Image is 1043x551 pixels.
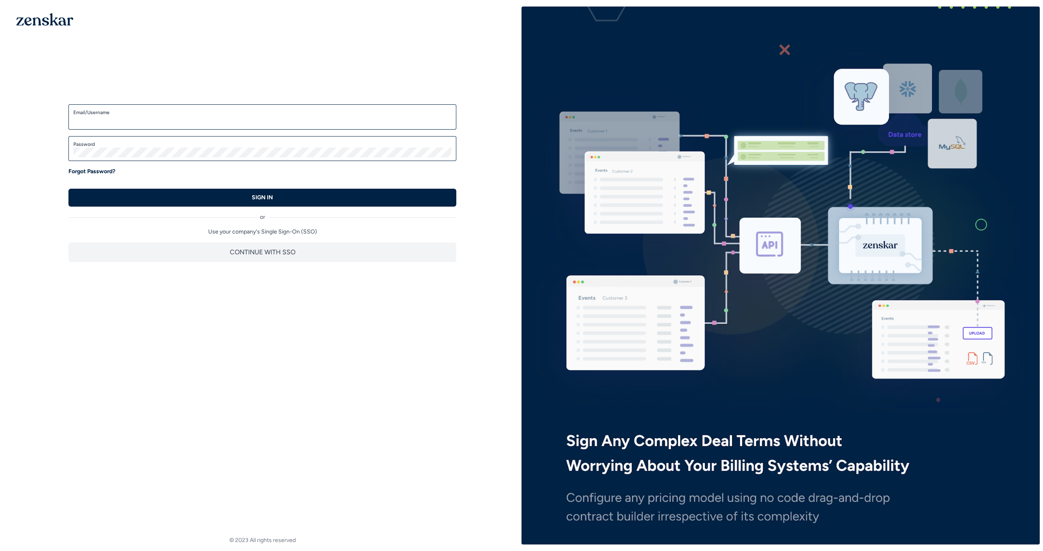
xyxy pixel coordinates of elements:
p: SIGN IN [252,194,273,202]
p: Use your company's Single Sign-On (SSO) [68,228,456,236]
div: or [68,207,456,221]
label: Password [73,141,451,148]
label: Email/Username [73,109,451,116]
img: 1OGAJ2xQqyY4LXKgY66KYq0eOWRCkrZdAb3gUhuVAqdWPZE9SRJmCz+oDMSn4zDLXe31Ii730ItAGKgCKgCCgCikA4Av8PJUP... [16,13,73,26]
footer: © 2023 All rights reserved [3,536,521,544]
a: Forgot Password? [68,168,115,176]
button: CONTINUE WITH SSO [68,242,456,262]
button: SIGN IN [68,189,456,207]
